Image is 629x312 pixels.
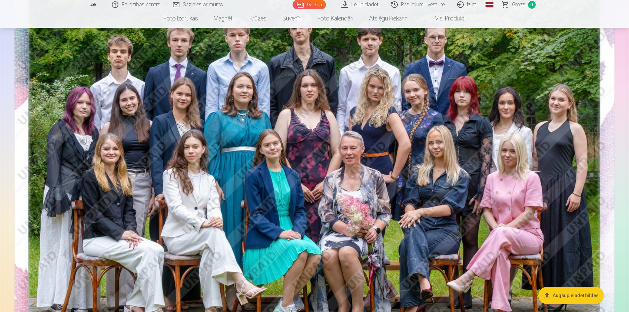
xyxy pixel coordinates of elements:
[512,1,525,9] span: Grozs
[90,3,97,7] img: /fa3
[309,9,361,28] a: Foto kalendāri
[274,9,309,28] a: Suvenīri
[156,9,206,28] a: Foto izdrukas
[528,1,536,9] span: 0
[361,9,417,28] a: Atslēgu piekariņi
[206,9,241,28] a: Magnēti
[538,287,604,304] button: Augšupielādēt bildes
[241,9,274,28] a: Krūzes
[417,9,473,28] a: Visi produkti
